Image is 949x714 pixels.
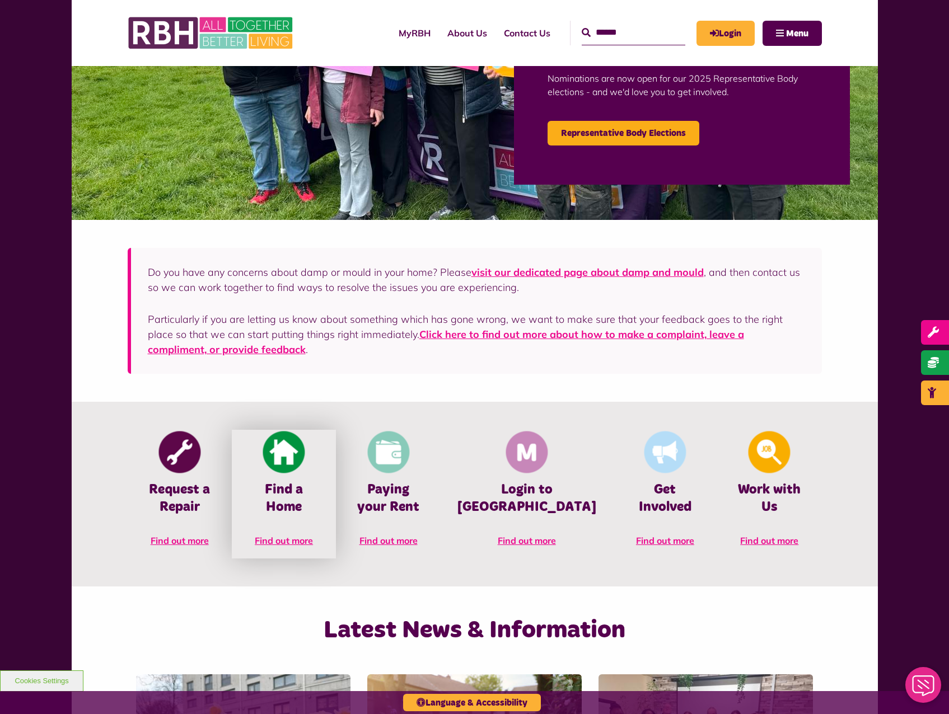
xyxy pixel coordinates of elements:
h2: Latest News & Information [243,614,706,646]
span: Find out more [636,535,694,546]
h4: Find a Home [249,481,319,516]
img: Looking For A Job [749,431,791,473]
h4: Work with Us [734,481,805,516]
h4: Paying your Rent [353,481,423,516]
a: visit our dedicated page about damp and mould [471,266,704,279]
a: Pay Rent Paying your Rent Find out more [336,430,440,558]
a: MyRBH [696,21,755,46]
input: Search [582,21,685,45]
h4: Request a Repair [144,481,215,516]
p: Particularly if you are letting us know about something which has gone wrong, we want to make sur... [148,312,805,357]
button: Language & Accessibility [403,694,541,711]
a: Looking For A Job Work with Us Find out more [717,430,821,558]
img: Membership And Mutuality [506,431,548,473]
a: Representative Body Elections [548,121,699,145]
p: Do you have any concerns about damp or mould in your home? Please , and then contact us so we can... [148,265,805,295]
iframe: Netcall Web Assistant for live chat [899,664,949,714]
a: Click here to find out more about how to make a complaint, leave a compliment, or provide feedback [148,328,744,356]
a: Contact Us [495,18,559,48]
span: Find out more [151,535,209,546]
span: Find out more [359,535,418,546]
img: Get Involved [644,431,686,473]
img: Report Repair [158,431,200,473]
span: Menu [786,29,808,38]
a: Find A Home Find a Home Find out more [232,430,336,558]
a: Report Repair Request a Repair Find out more [128,430,232,558]
img: RBH [128,11,296,55]
img: Find A Home [263,431,305,473]
a: About Us [439,18,495,48]
a: Membership And Mutuality Login to [GEOGRAPHIC_DATA] Find out more [441,430,613,558]
img: Pay Rent [367,431,409,473]
span: Find out more [255,535,313,546]
button: Navigation [763,21,822,46]
h4: Get Involved [630,481,700,516]
h4: Login to [GEOGRAPHIC_DATA] [457,481,596,516]
a: Get Involved Get Involved Find out more [613,430,717,558]
span: Find out more [740,535,798,546]
span: Find out more [498,535,556,546]
a: MyRBH [390,18,439,48]
p: Nominations are now open for our 2025 Representative Body elections - and we'd love you to get in... [548,55,816,115]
